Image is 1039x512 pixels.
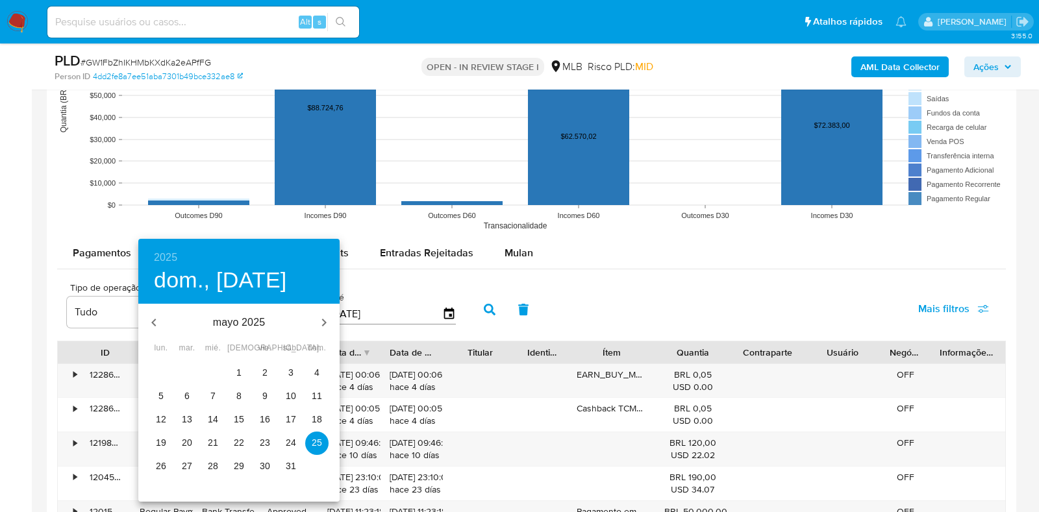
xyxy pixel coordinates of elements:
button: 30 [253,455,277,478]
p: 26 [156,459,166,472]
span: mar. [175,342,199,355]
p: 19 [156,436,166,449]
button: 8 [227,385,251,408]
button: 15 [227,408,251,432]
p: 1 [236,366,242,379]
p: 22 [234,436,244,449]
button: 5 [149,385,173,408]
p: 27 [182,459,192,472]
p: 9 [262,389,268,402]
button: 4 [305,361,329,385]
button: dom., [DATE] [154,267,287,294]
button: 31 [279,455,303,478]
p: 10 [286,389,296,402]
span: [DEMOGRAPHIC_DATA]. [227,342,251,355]
button: 10 [279,385,303,408]
button: 27 [175,455,199,478]
button: 14 [201,408,225,432]
p: 20 [182,436,192,449]
button: 1 [227,361,251,385]
p: 14 [208,413,218,426]
button: 16 [253,408,277,432]
p: 8 [236,389,242,402]
button: 6 [175,385,199,408]
span: sáb. [279,342,303,355]
button: 21 [201,432,225,455]
p: mayo 2025 [169,315,308,330]
p: 12 [156,413,166,426]
p: 29 [234,459,244,472]
p: 6 [184,389,190,402]
button: 23 [253,432,277,455]
p: 18 [312,413,322,426]
p: 7 [210,389,216,402]
p: 11 [312,389,322,402]
button: 28 [201,455,225,478]
button: 25 [305,432,329,455]
span: lun. [149,342,173,355]
span: dom. [305,342,329,355]
p: 21 [208,436,218,449]
p: 15 [234,413,244,426]
button: 9 [253,385,277,408]
p: 5 [158,389,164,402]
button: 12 [149,408,173,432]
p: 30 [260,459,270,472]
button: 24 [279,432,303,455]
p: 2 [262,366,268,379]
button: 26 [149,455,173,478]
p: 3 [288,366,294,379]
button: 3 [279,361,303,385]
span: vie. [253,342,277,355]
button: 2025 [154,249,177,267]
p: 17 [286,413,296,426]
span: mié. [201,342,225,355]
p: 28 [208,459,218,472]
p: 24 [286,436,296,449]
button: 18 [305,408,329,432]
p: 25 [312,436,322,449]
p: 4 [314,366,319,379]
button: 19 [149,432,173,455]
p: 23 [260,436,270,449]
button: 22 [227,432,251,455]
button: 13 [175,408,199,432]
p: 16 [260,413,270,426]
button: 17 [279,408,303,432]
button: 2 [253,361,277,385]
button: 29 [227,455,251,478]
p: 13 [182,413,192,426]
button: 11 [305,385,329,408]
button: 7 [201,385,225,408]
p: 31 [286,459,296,472]
button: 20 [175,432,199,455]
